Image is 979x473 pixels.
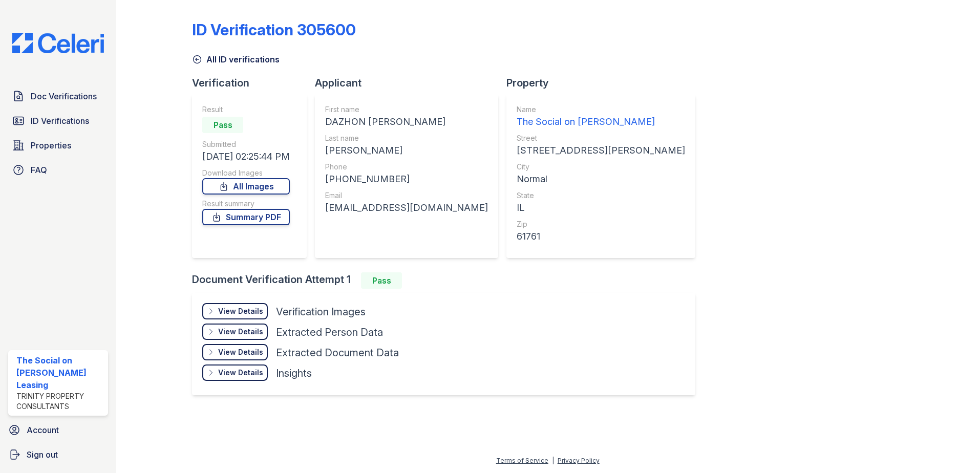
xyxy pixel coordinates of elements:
div: Result [202,104,290,115]
div: Verification Images [276,305,366,319]
div: Email [325,190,488,201]
div: View Details [218,368,263,378]
div: View Details [218,327,263,337]
img: CE_Logo_Blue-a8612792a0a2168367f1c8372b55b34899dd931a85d93a1a3d3e32e68fde9ad4.png [4,33,112,53]
div: | [552,457,554,464]
span: ID Verifications [31,115,89,127]
div: State [517,190,685,201]
div: Zip [517,219,685,229]
div: Document Verification Attempt 1 [192,272,704,289]
div: First name [325,104,488,115]
div: [STREET_ADDRESS][PERSON_NAME] [517,143,685,158]
a: All ID verifications [192,53,280,66]
a: Properties [8,135,108,156]
a: ID Verifications [8,111,108,131]
div: IL [517,201,685,215]
div: [DATE] 02:25:44 PM [202,149,290,164]
div: Extracted Person Data [276,325,383,339]
div: ID Verification 305600 [192,20,356,39]
div: City [517,162,685,172]
div: Insights [276,366,312,380]
a: Name The Social on [PERSON_NAME] [517,104,685,129]
a: Doc Verifications [8,86,108,106]
div: Normal [517,172,685,186]
div: View Details [218,347,263,357]
a: Sign out [4,444,112,465]
a: All Images [202,178,290,195]
div: Pass [202,117,243,133]
div: Extracted Document Data [276,346,399,360]
div: Applicant [315,76,506,90]
div: Pass [361,272,402,289]
div: Download Images [202,168,290,178]
div: Result summary [202,199,290,209]
div: View Details [218,306,263,316]
span: Account [27,424,59,436]
span: Sign out [27,448,58,461]
a: Privacy Policy [558,457,600,464]
div: Trinity Property Consultants [16,391,104,412]
div: Phone [325,162,488,172]
div: Submitted [202,139,290,149]
a: Terms of Service [496,457,548,464]
div: DAZHON [PERSON_NAME] [325,115,488,129]
div: The Social on [PERSON_NAME] Leasing [16,354,104,391]
a: Summary PDF [202,209,290,225]
span: FAQ [31,164,47,176]
div: [PHONE_NUMBER] [325,172,488,186]
a: FAQ [8,160,108,180]
div: [EMAIL_ADDRESS][DOMAIN_NAME] [325,201,488,215]
span: Doc Verifications [31,90,97,102]
a: Account [4,420,112,440]
div: Property [506,76,704,90]
div: The Social on [PERSON_NAME] [517,115,685,129]
span: Properties [31,139,71,152]
div: Last name [325,133,488,143]
div: Name [517,104,685,115]
div: [PERSON_NAME] [325,143,488,158]
div: Street [517,133,685,143]
div: Verification [192,76,315,90]
div: 61761 [517,229,685,244]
